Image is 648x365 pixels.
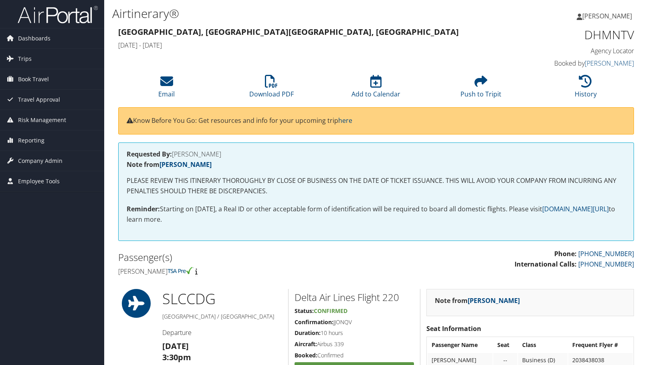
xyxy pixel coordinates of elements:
[162,341,189,351] strong: [DATE]
[127,151,626,157] h4: [PERSON_NAME]
[118,26,459,37] strong: [GEOGRAPHIC_DATA], [GEOGRAPHIC_DATA] [GEOGRAPHIC_DATA], [GEOGRAPHIC_DATA]
[159,160,212,169] a: [PERSON_NAME]
[127,160,212,169] strong: Note from
[568,338,633,352] th: Frequent Flyer #
[168,267,194,274] img: tsa-precheck.png
[518,338,567,352] th: Class
[18,28,50,48] span: Dashboards
[295,329,321,337] strong: Duration:
[18,130,44,150] span: Reporting
[575,79,597,98] a: History
[127,150,172,158] strong: Requested By:
[158,79,175,98] a: Email
[127,204,626,225] p: Starting on [DATE], a Real ID or other acceptable form of identification will be required to boar...
[542,205,609,213] a: [DOMAIN_NAME][URL]
[493,338,517,352] th: Seat
[585,59,634,68] a: [PERSON_NAME]
[497,357,513,364] div: --
[577,4,640,28] a: [PERSON_NAME]
[295,318,414,326] h5: JJONQV
[295,329,414,337] h5: 10 hours
[18,69,49,89] span: Book Travel
[18,49,32,69] span: Trips
[18,5,98,24] img: airportal-logo.png
[426,324,481,333] strong: Seat Information
[338,116,352,125] a: here
[118,41,502,50] h4: [DATE] - [DATE]
[18,90,60,110] span: Travel Approval
[162,352,191,363] strong: 3:30pm
[18,110,66,130] span: Risk Management
[435,296,520,305] strong: Note from
[515,260,577,269] strong: International Calls:
[295,307,314,315] strong: Status:
[351,79,400,98] a: Add to Calendar
[514,46,634,55] h4: Agency Locator
[127,205,160,213] strong: Reminder:
[514,26,634,43] h1: DHMNTV
[428,338,493,352] th: Passenger Name
[295,318,333,326] strong: Confirmation:
[18,171,60,191] span: Employee Tools
[162,289,282,309] h1: SLC CDG
[314,307,347,315] span: Confirmed
[118,251,370,264] h2: Passenger(s)
[295,340,414,348] h5: Airbus 339
[514,59,634,68] h4: Booked by
[578,260,634,269] a: [PHONE_NUMBER]
[460,79,501,98] a: Push to Tripit
[127,116,626,126] p: Know Before You Go: Get resources and info for your upcoming trip
[468,296,520,305] a: [PERSON_NAME]
[582,12,632,20] span: [PERSON_NAME]
[127,176,626,196] p: PLEASE REVIEW THIS ITINERARY THOROUGHLY BY CLOSE OF BUSINESS ON THE DATE OF TICKET ISSUANCE. THIS...
[295,351,414,359] h5: Confirmed
[554,249,577,258] strong: Phone:
[295,351,317,359] strong: Booked:
[118,267,370,276] h4: [PERSON_NAME]
[162,313,282,321] h5: [GEOGRAPHIC_DATA] / [GEOGRAPHIC_DATA]
[162,328,282,337] h4: Departure
[578,249,634,258] a: [PHONE_NUMBER]
[112,5,464,22] h1: Airtinerary®
[295,340,317,348] strong: Aircraft:
[249,79,294,98] a: Download PDF
[295,291,414,304] h2: Delta Air Lines Flight 220
[18,151,63,171] span: Company Admin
